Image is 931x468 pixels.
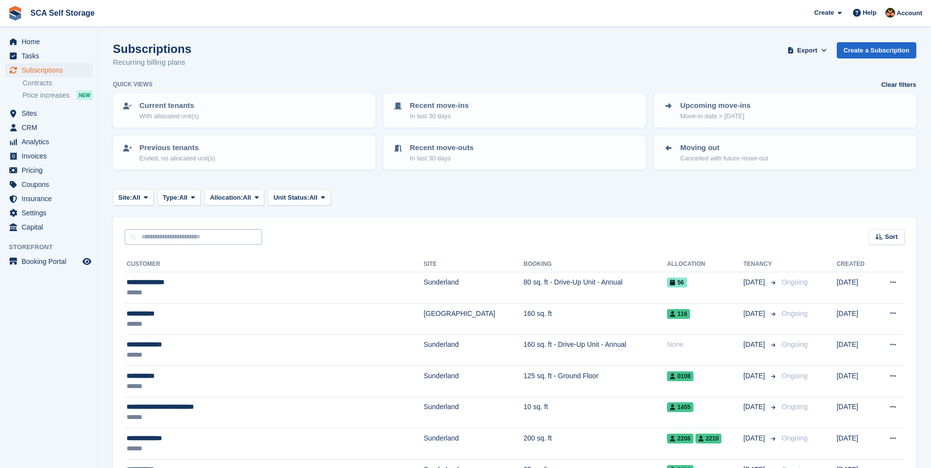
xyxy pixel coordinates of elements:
[8,6,23,21] img: stora-icon-8386f47178a22dfd0bd8f6a31ec36ba5ce8667c1dd55bd0f319d3a0aa187defe.svg
[113,80,153,89] h6: Quick views
[680,142,768,154] p: Moving out
[5,135,93,149] a: menu
[22,135,80,149] span: Analytics
[667,257,743,272] th: Allocation
[22,49,80,63] span: Tasks
[744,277,767,287] span: [DATE]
[243,193,251,203] span: All
[22,192,80,206] span: Insurance
[680,111,750,121] p: Move-in date > [DATE]
[744,371,767,381] span: [DATE]
[424,257,524,272] th: Site
[667,402,693,412] span: 1405
[309,193,318,203] span: All
[524,257,667,272] th: Booking
[5,35,93,49] a: menu
[837,428,876,460] td: [DATE]
[23,78,93,88] a: Contracts
[524,428,667,460] td: 200 sq. ft
[114,94,374,127] a: Current tenants With allocated unit(s)
[667,371,693,381] span: 0108
[410,142,474,154] p: Recent move-outs
[655,94,915,127] a: Upcoming move-ins Move-in date > [DATE]
[113,42,191,55] h1: Subscriptions
[9,242,98,252] span: Storefront
[125,257,424,272] th: Customer
[139,142,215,154] p: Previous tenants
[5,63,93,77] a: menu
[524,272,667,304] td: 80 sq. ft - Drive-Up Unit - Annual
[22,206,80,220] span: Settings
[5,121,93,134] a: menu
[424,365,524,397] td: Sunderland
[797,46,817,55] span: Export
[23,91,70,100] span: Price increases
[744,257,778,272] th: Tenancy
[667,278,687,287] span: 56
[744,309,767,319] span: [DATE]
[22,121,80,134] span: CRM
[680,100,750,111] p: Upcoming move-ins
[132,193,140,203] span: All
[885,8,895,18] img: Sarah Race
[424,272,524,304] td: Sunderland
[695,434,722,443] span: 2210
[837,397,876,428] td: [DATE]
[524,335,667,366] td: 160 sq. ft - Drive-Up Unit - Annual
[273,193,309,203] span: Unit Status:
[524,365,667,397] td: 125 sq. ft - Ground Floor
[782,403,808,411] span: Ongoing
[205,189,265,206] button: Allocation: All
[837,303,876,335] td: [DATE]
[268,189,330,206] button: Unit Status: All
[655,136,915,169] a: Moving out Cancelled with future move-out
[744,339,767,350] span: [DATE]
[410,154,474,163] p: In last 30 days
[786,42,829,58] button: Export
[424,335,524,366] td: Sunderland
[782,372,808,380] span: Ongoing
[114,136,374,169] a: Previous tenants Ended, no allocated unit(s)
[77,90,93,100] div: NEW
[885,232,898,242] span: Sort
[5,163,93,177] a: menu
[179,193,187,203] span: All
[667,339,743,350] div: None
[881,80,916,90] a: Clear filters
[5,149,93,163] a: menu
[744,433,767,443] span: [DATE]
[139,154,215,163] p: Ended, no allocated unit(s)
[158,189,201,206] button: Type: All
[837,42,916,58] a: Create a Subscription
[5,178,93,191] a: menu
[5,206,93,220] a: menu
[22,163,80,177] span: Pricing
[113,57,191,68] p: Recurring billing plans
[837,365,876,397] td: [DATE]
[22,149,80,163] span: Invoices
[22,63,80,77] span: Subscriptions
[524,303,667,335] td: 160 sq. ft
[897,8,922,18] span: Account
[782,434,808,442] span: Ongoing
[782,278,808,286] span: Ongoing
[837,272,876,304] td: [DATE]
[22,178,80,191] span: Coupons
[384,136,645,169] a: Recent move-outs In last 30 days
[139,100,199,111] p: Current tenants
[22,106,80,120] span: Sites
[27,5,99,21] a: SCA Self Storage
[5,220,93,234] a: menu
[837,257,876,272] th: Created
[22,35,80,49] span: Home
[782,340,808,348] span: Ongoing
[5,255,93,268] a: menu
[680,154,768,163] p: Cancelled with future move-out
[424,303,524,335] td: [GEOGRAPHIC_DATA]
[863,8,877,18] span: Help
[410,111,469,121] p: In last 30 days
[837,335,876,366] td: [DATE]
[814,8,834,18] span: Create
[667,309,690,319] span: 116
[210,193,243,203] span: Allocation:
